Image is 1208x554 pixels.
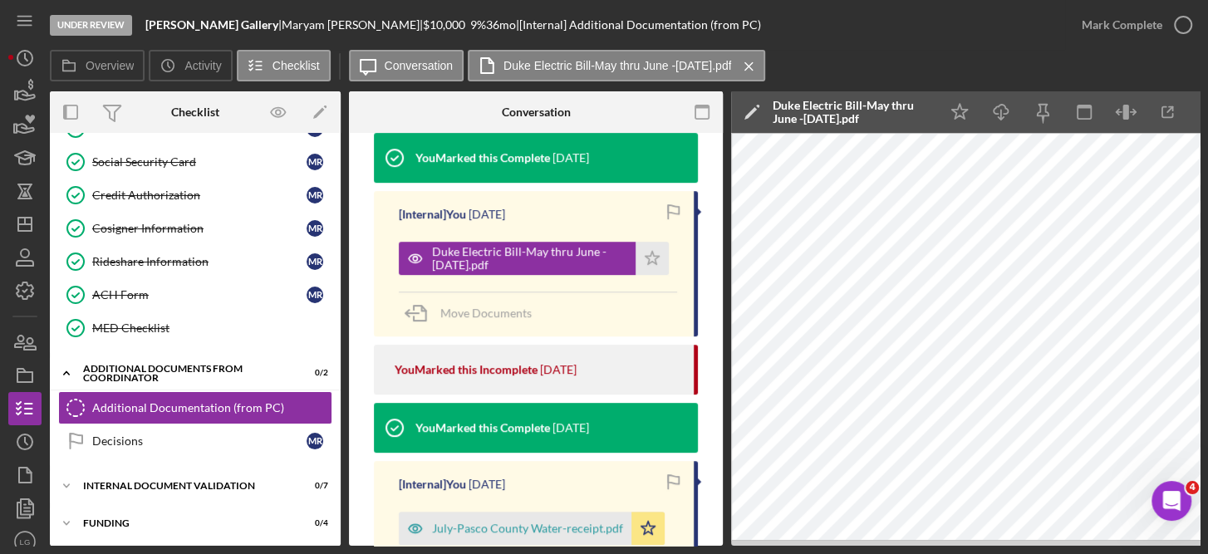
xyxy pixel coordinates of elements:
[58,145,332,179] a: Social Security CardMR
[83,481,287,491] div: Internal Document Validation
[1082,8,1162,42] div: Mark Complete
[58,424,332,458] a: DecisionsMR
[1152,481,1191,521] iframe: Intercom live chat
[503,59,731,72] label: Duke Electric Bill-May thru June -[DATE].pdf
[469,478,505,491] time: 2025-08-25 18:53
[552,421,589,434] time: 2025-08-25 18:56
[92,288,307,302] div: ACH Form
[83,518,287,528] div: Funding
[20,537,31,547] text: LG
[399,292,548,334] button: Move Documents
[468,50,765,81] button: Duke Electric Bill-May thru June -[DATE].pdf
[423,17,465,32] span: $10,000
[83,364,287,383] div: Additional Documents from Coordinator
[399,478,466,491] div: [Internal] You
[92,321,331,335] div: MED Checklist
[145,18,282,32] div: |
[50,15,132,36] div: Under Review
[298,368,328,378] div: 0 / 2
[273,59,320,72] label: Checklist
[58,311,332,345] a: MED Checklist
[399,208,466,221] div: [Internal] You
[58,179,332,212] a: Credit AuthorizationMR
[92,222,307,235] div: Cosigner Information
[470,18,486,32] div: 9 %
[552,151,589,164] time: 2025-09-06 09:32
[307,187,323,203] div: M R
[92,255,307,268] div: Rideshare Information
[469,208,505,221] time: 2025-09-03 22:55
[92,434,307,448] div: Decisions
[516,18,761,32] div: | [Internal] Additional Documentation (from PC)
[171,105,219,119] div: Checklist
[307,433,323,449] div: M R
[58,212,332,245] a: Cosigner InformationMR
[432,522,623,535] div: July-Pasco County Water-receipt.pdf
[92,401,331,414] div: Additional Documentation (from PC)
[399,512,665,545] button: July-Pasco County Water-receipt.pdf
[92,189,307,202] div: Credit Authorization
[92,155,307,169] div: Social Security Card
[307,220,323,237] div: M R
[399,242,669,275] button: Duke Electric Bill-May thru June -[DATE].pdf
[1186,481,1199,494] span: 4
[486,18,516,32] div: 36 mo
[307,287,323,303] div: M R
[349,50,464,81] button: Conversation
[58,391,332,424] a: Additional Documentation (from PC)
[385,59,454,72] label: Conversation
[86,59,134,72] label: Overview
[502,105,571,119] div: Conversation
[58,278,332,311] a: ACH FormMR
[298,518,328,528] div: 0 / 4
[1065,8,1200,42] button: Mark Complete
[145,17,278,32] b: [PERSON_NAME] Gallery
[149,50,232,81] button: Activity
[282,18,423,32] div: Maryam [PERSON_NAME] |
[50,50,145,81] button: Overview
[307,253,323,270] div: M R
[184,59,221,72] label: Activity
[307,154,323,170] div: M R
[415,421,550,434] div: You Marked this Complete
[237,50,331,81] button: Checklist
[58,245,332,278] a: Rideshare InformationMR
[432,245,627,272] div: Duke Electric Bill-May thru June -[DATE].pdf
[773,99,931,125] div: Duke Electric Bill-May thru June -[DATE].pdf
[415,151,550,164] div: You Marked this Complete
[440,306,532,320] span: Move Documents
[395,363,538,376] div: You Marked this Incomplete
[540,363,577,376] time: 2025-09-03 22:54
[298,481,328,491] div: 0 / 7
